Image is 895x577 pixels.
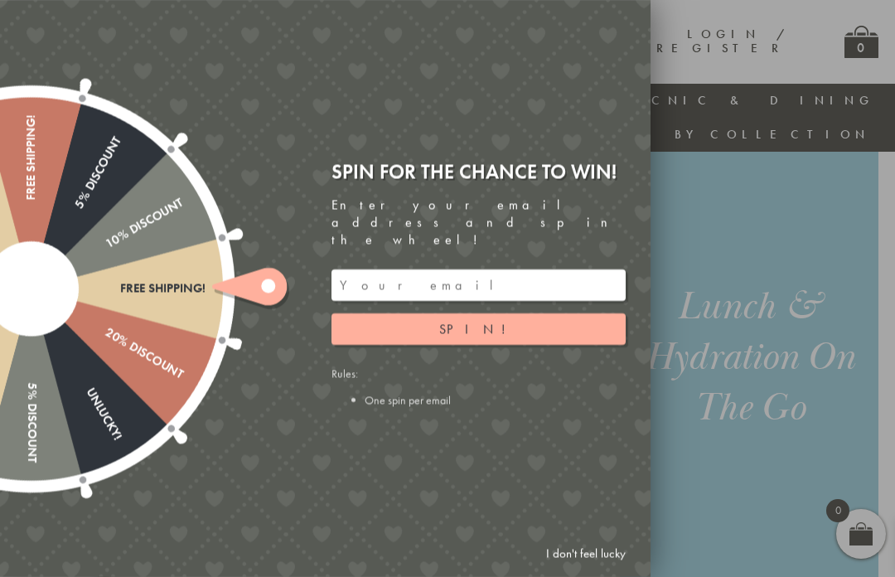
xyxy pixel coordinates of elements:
[25,285,124,443] div: Unlucky!
[331,313,626,345] button: Spin!
[331,366,626,407] div: Rules:
[27,283,185,382] div: 20% Discount
[439,320,518,337] span: Spin!
[25,134,124,292] div: 5% Discount
[365,392,626,407] li: One spin per email
[331,196,626,248] div: Enter your email address and spin the wheel!
[27,196,185,295] div: 10% Discount
[24,288,38,463] div: 5% Discount
[331,269,626,301] input: Your email
[538,538,634,569] a: I don't feel lucky
[331,158,626,184] div: Spin for the chance to win!
[24,114,38,288] div: Free shipping!
[31,281,206,295] div: Free shipping!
